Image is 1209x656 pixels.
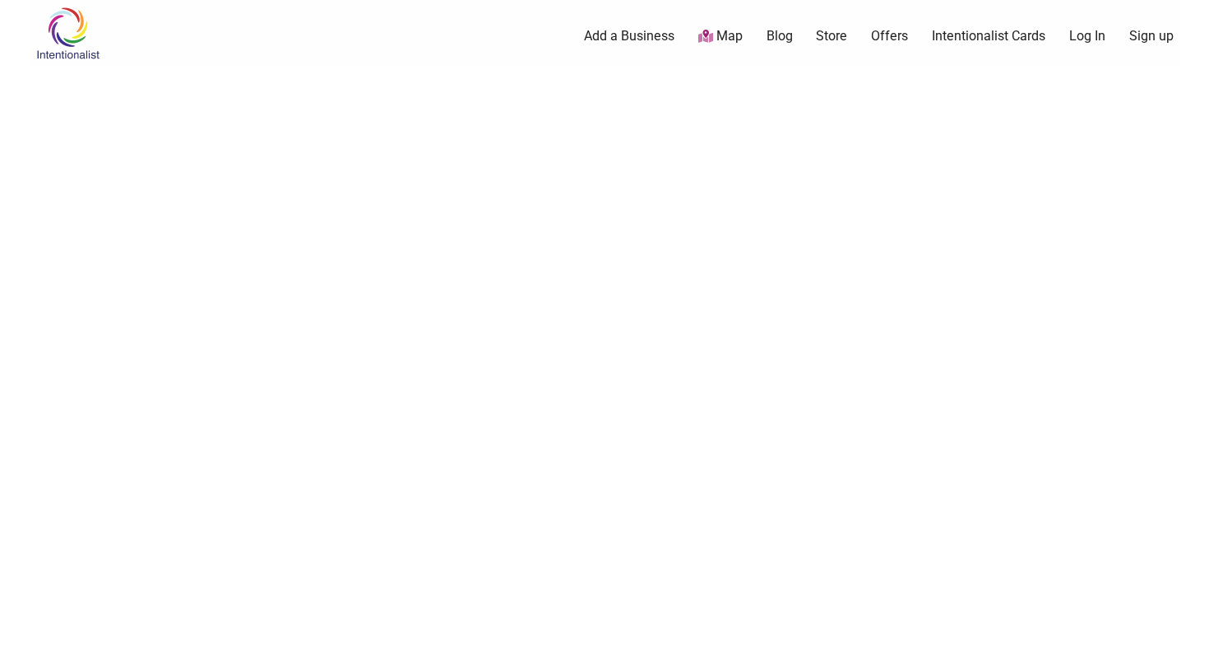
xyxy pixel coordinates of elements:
[767,27,793,45] a: Blog
[816,27,847,45] a: Store
[871,27,908,45] a: Offers
[698,27,743,46] a: Map
[584,27,674,45] a: Add a Business
[1069,27,1105,45] a: Log In
[1129,27,1174,45] a: Sign up
[29,7,107,60] img: Intentionalist
[932,27,1045,45] a: Intentionalist Cards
